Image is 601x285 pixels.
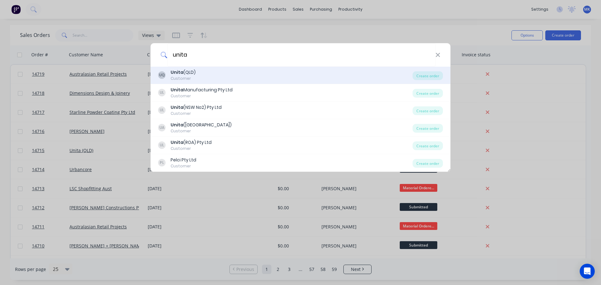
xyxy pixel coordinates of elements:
[171,104,222,111] div: (NSW No2) Pty Ltd
[158,124,166,131] div: UA
[413,124,443,133] div: Create order
[413,106,443,115] div: Create order
[171,87,183,93] b: Unita
[158,141,166,149] div: UL
[171,122,183,128] b: Unita
[413,141,443,150] div: Create order
[171,93,233,99] div: Customer
[171,111,222,116] div: Customer
[413,159,443,168] div: Create order
[171,69,196,76] div: (QLD)
[158,106,166,114] div: UL
[171,157,196,163] div: Pelci Pty Ltd
[171,163,196,169] div: Customer
[413,71,443,80] div: Create order
[167,43,435,67] input: Enter a customer name to create a new order...
[171,146,212,151] div: Customer
[158,159,166,166] div: PL
[580,264,595,279] div: Open Intercom Messenger
[171,76,196,81] div: Customer
[171,139,183,145] b: Unita
[171,122,232,128] div: ([GEOGRAPHIC_DATA])
[158,71,166,79] div: UQ
[171,69,183,75] b: Unita
[171,139,212,146] div: (ROA) Pty Ltd
[171,104,183,110] b: Unita
[171,87,233,93] div: Manufacturing Pty Ltd
[158,89,166,96] div: UL
[171,128,232,134] div: Customer
[413,89,443,98] div: Create order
